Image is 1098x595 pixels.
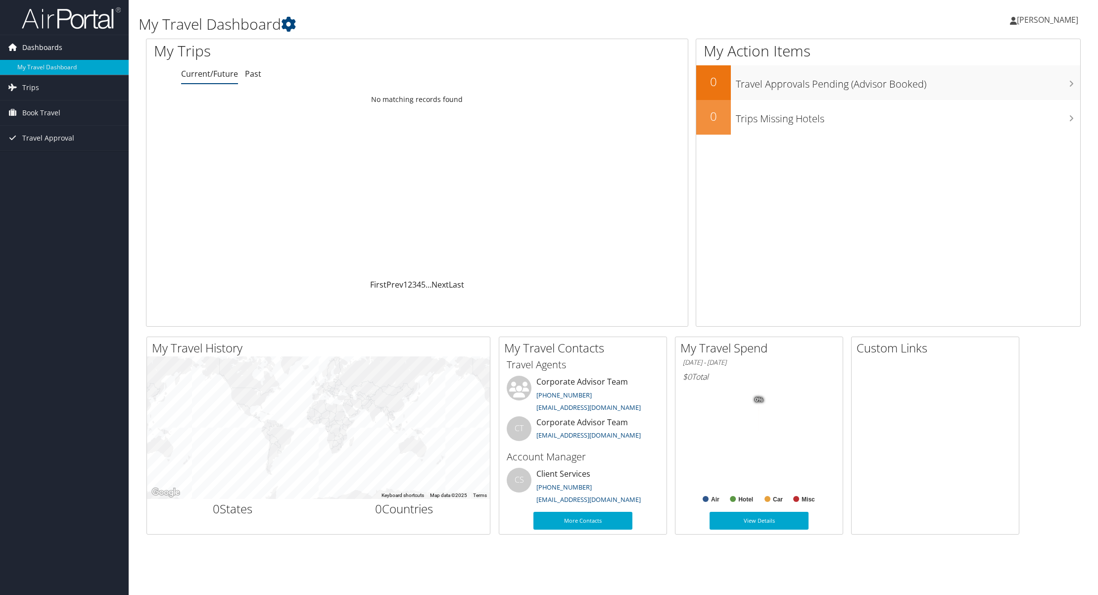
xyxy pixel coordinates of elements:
h2: Countries [326,500,483,517]
a: 1 [403,279,408,290]
a: Prev [386,279,403,290]
h2: My Travel History [152,340,490,356]
a: 3 [412,279,417,290]
a: [PERSON_NAME] [1010,5,1088,35]
div: CS [507,468,531,493]
a: 2 [408,279,412,290]
span: … [426,279,431,290]
h1: My Action Items [696,41,1080,61]
text: Air [711,496,719,503]
h2: Custom Links [857,340,1019,356]
h2: States [154,500,311,517]
h2: 0 [696,73,731,90]
h3: Account Manager [507,450,659,464]
img: airportal-logo.png [22,6,121,30]
a: [EMAIL_ADDRESS][DOMAIN_NAME] [536,403,641,412]
li: Corporate Advisor Team [502,376,664,416]
span: Map data ©2025 [430,493,467,498]
a: 0Trips Missing Hotels [696,100,1080,135]
h1: My Travel Dashboard [139,14,771,35]
td: No matching records found [146,91,688,108]
a: [EMAIL_ADDRESS][DOMAIN_NAME] [536,431,641,440]
a: 0Travel Approvals Pending (Advisor Booked) [696,65,1080,100]
a: 4 [417,279,421,290]
a: More Contacts [533,512,632,530]
h1: My Trips [154,41,455,61]
img: Google [149,486,182,499]
a: Terms (opens in new tab) [473,493,487,498]
li: Corporate Advisor Team [502,416,664,448]
span: 0 [213,500,220,517]
a: Next [431,279,449,290]
a: [PHONE_NUMBER] [536,391,592,399]
a: Open this area in Google Maps (opens a new window) [149,486,182,499]
a: Last [449,279,464,290]
a: [PHONE_NUMBER] [536,483,592,492]
a: [EMAIL_ADDRESS][DOMAIN_NAME] [536,495,641,504]
span: Dashboards [22,35,62,60]
span: $0 [683,371,692,382]
span: Travel Approval [22,126,74,150]
a: Past [245,68,261,79]
h6: [DATE] - [DATE] [683,358,835,367]
h2: My Travel Contacts [504,340,667,356]
h3: Travel Agents [507,358,659,372]
a: First [370,279,386,290]
h2: My Travel Spend [680,340,843,356]
h6: Total [683,371,835,382]
h2: 0 [696,108,731,125]
div: CT [507,416,531,441]
span: Book Travel [22,100,60,125]
span: [PERSON_NAME] [1017,14,1078,25]
span: Trips [22,75,39,100]
text: Hotel [738,496,753,503]
a: View Details [710,512,809,530]
a: 5 [421,279,426,290]
tspan: 0% [755,397,763,403]
text: Car [773,496,783,503]
text: Misc [802,496,815,503]
span: 0 [375,500,382,517]
button: Keyboard shortcuts [382,492,424,499]
h3: Travel Approvals Pending (Advisor Booked) [736,72,1080,91]
li: Client Services [502,468,664,508]
h3: Trips Missing Hotels [736,107,1080,126]
a: Current/Future [181,68,238,79]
